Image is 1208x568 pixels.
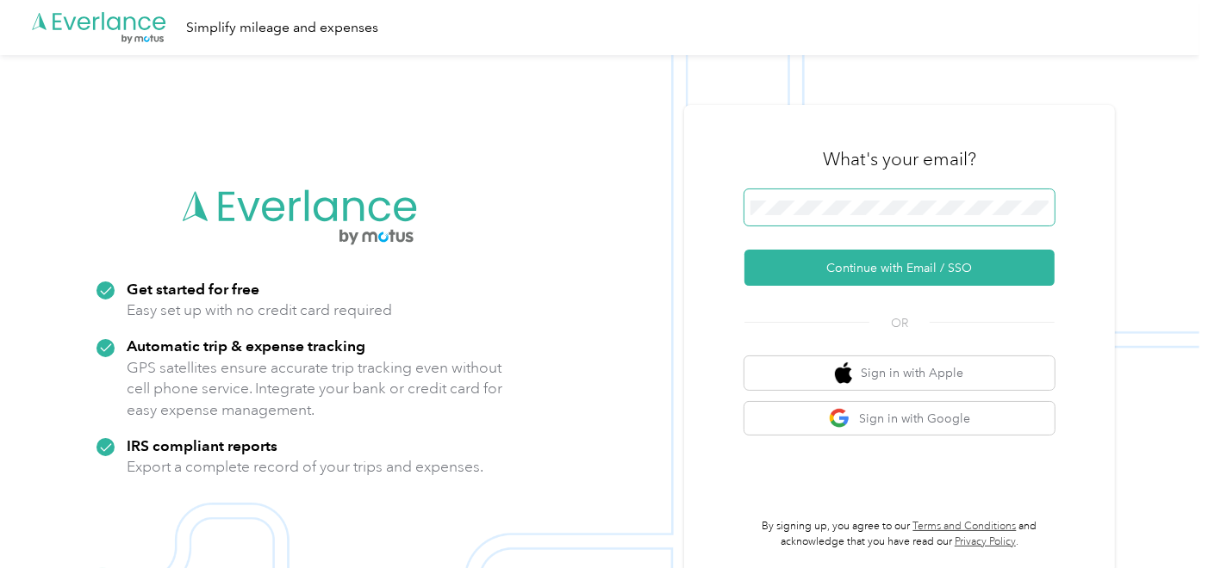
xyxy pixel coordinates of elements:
[744,250,1055,286] button: Continue with Email / SSO
[869,314,930,332] span: OR
[127,299,392,321] p: Easy set up with no credit card required
[127,336,365,355] strong: Automatic trip & expense tracking
[744,356,1055,390] button: apple logoSign in with Apple
[744,402,1055,435] button: google logoSign in with Google
[127,436,277,454] strong: IRS compliant reports
[829,408,850,429] img: google logo
[127,357,503,421] p: GPS satellites ensure accurate trip tracking even without cell phone service. Integrate your bank...
[127,280,259,298] strong: Get started for free
[186,17,378,39] div: Simplify mileage and expenses
[823,147,976,171] h3: What's your email?
[835,362,852,384] img: apple logo
[744,519,1055,549] p: By signing up, you agree to our and acknowledge that you have read our .
[955,535,1016,548] a: Privacy Policy
[127,456,483,478] p: Export a complete record of your trips and expenses.
[913,520,1017,533] a: Terms and Conditions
